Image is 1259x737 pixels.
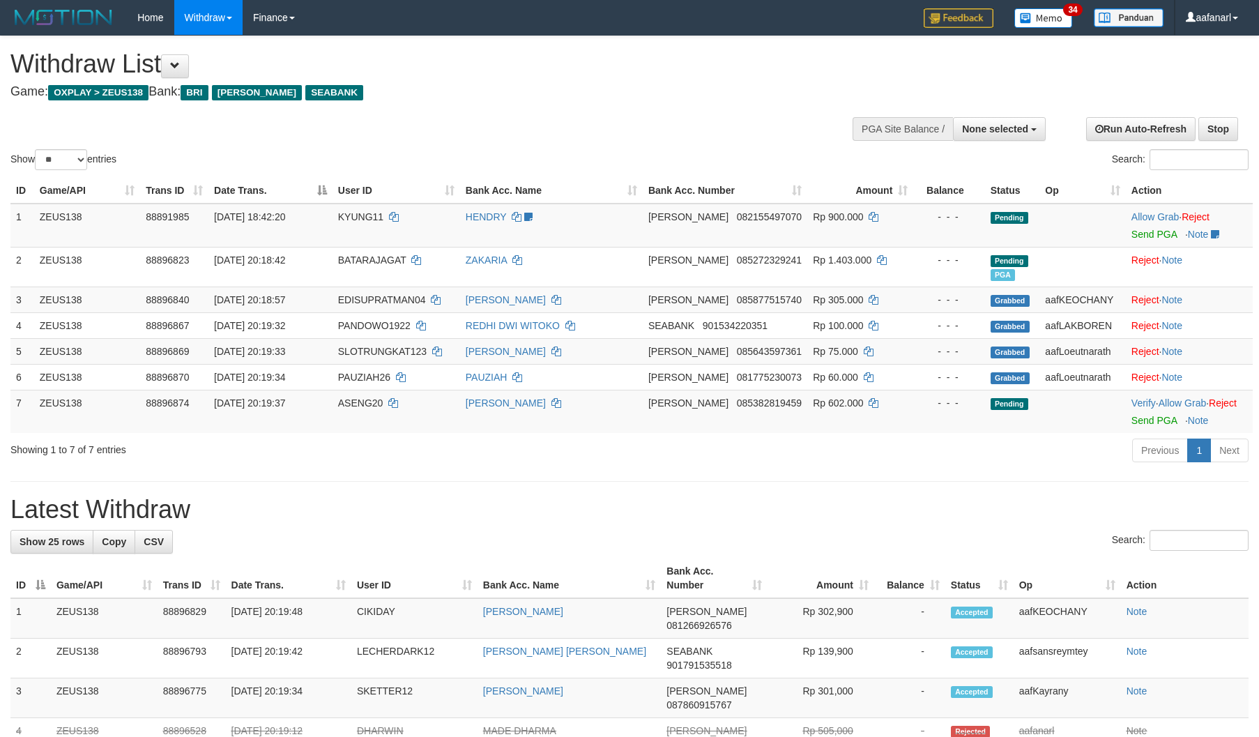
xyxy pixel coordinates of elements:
img: MOTION_logo.png [10,7,116,28]
th: Status: activate to sort column ascending [945,559,1014,598]
span: [PERSON_NAME] [648,372,728,383]
th: Amount: activate to sort column ascending [768,559,874,598]
label: Search: [1112,530,1249,551]
a: Stop [1198,117,1238,141]
td: Rp 301,000 [768,678,874,718]
span: [PERSON_NAME] [666,606,747,617]
span: OXPLAY > ZEUS138 [48,85,148,100]
div: - - - [919,293,979,307]
span: Copy 082155497070 to clipboard [737,211,802,222]
span: Rp 1.403.000 [813,254,871,266]
a: 1 [1187,439,1211,462]
td: LECHERDARK12 [351,639,478,678]
th: Date Trans.: activate to sort column ascending [226,559,351,598]
th: Action [1121,559,1249,598]
span: Show 25 rows [20,536,84,547]
span: [PERSON_NAME] [648,294,728,305]
td: Rp 139,900 [768,639,874,678]
span: Copy 081775230073 to clipboard [737,372,802,383]
th: Status [985,178,1040,204]
td: · [1126,204,1253,248]
span: Rp 60.000 [813,372,858,383]
td: [DATE] 20:19:48 [226,598,351,639]
a: [PERSON_NAME] [466,294,546,305]
td: · · [1126,390,1253,433]
td: 5 [10,338,34,364]
td: 88896793 [158,639,226,678]
input: Search: [1150,530,1249,551]
a: [PERSON_NAME] [483,606,563,617]
span: Copy [102,536,126,547]
a: Note [1188,415,1209,426]
span: SEABANK [648,320,694,331]
span: BRI [181,85,208,100]
th: Bank Acc. Name: activate to sort column ascending [478,559,661,598]
td: ZEUS138 [34,247,140,287]
span: EDISUPRATMAN04 [338,294,426,305]
span: ASENG20 [338,397,383,409]
th: User ID: activate to sort column ascending [333,178,460,204]
img: Feedback.jpg [924,8,993,28]
a: Send PGA [1131,229,1177,240]
span: SEABANK [305,85,363,100]
td: CIKIDAY [351,598,478,639]
th: ID [10,178,34,204]
a: Reject [1209,397,1237,409]
td: 7 [10,390,34,433]
a: Allow Grab [1159,397,1206,409]
h1: Withdraw List [10,50,825,78]
td: ZEUS138 [51,678,158,718]
span: [DATE] 20:19:37 [214,397,285,409]
span: Rp 602.000 [813,397,863,409]
a: Copy [93,530,135,554]
span: 88891985 [146,211,189,222]
th: Action [1126,178,1253,204]
span: Grabbed [991,372,1030,384]
span: Copy 901534220351 to clipboard [703,320,768,331]
td: aafsansreymtey [1014,639,1121,678]
span: [DATE] 20:19:34 [214,372,285,383]
img: panduan.png [1094,8,1163,27]
span: 34 [1063,3,1082,16]
h4: Game: Bank: [10,85,825,99]
a: Note [1161,320,1182,331]
div: - - - [919,396,979,410]
a: Note [1161,346,1182,357]
a: [PERSON_NAME] [PERSON_NAME] [483,646,646,657]
a: [PERSON_NAME] [466,397,546,409]
span: Accepted [951,646,993,658]
span: [DATE] 18:42:20 [214,211,285,222]
span: Rp 305.000 [813,294,863,305]
button: None selected [953,117,1046,141]
td: aafKEOCHANY [1014,598,1121,639]
span: PAUZIAH26 [338,372,390,383]
span: [PERSON_NAME] [648,254,728,266]
a: Note [1188,229,1209,240]
td: · [1126,338,1253,364]
span: None selected [962,123,1028,135]
th: Bank Acc. Number: activate to sort column ascending [661,559,768,598]
span: · [1159,397,1209,409]
a: Send PGA [1131,415,1177,426]
th: Balance: activate to sort column ascending [874,559,945,598]
th: Trans ID: activate to sort column ascending [158,559,226,598]
input: Search: [1150,149,1249,170]
td: aafKEOCHANY [1039,287,1125,312]
div: - - - [919,344,979,358]
td: aafLoeutnarath [1039,364,1125,390]
th: Amount: activate to sort column ascending [807,178,913,204]
td: ZEUS138 [34,204,140,248]
span: Pending [991,398,1028,410]
td: · [1126,287,1253,312]
span: Copy 085643597361 to clipboard [737,346,802,357]
td: [DATE] 20:19:42 [226,639,351,678]
td: - [874,598,945,639]
div: Showing 1 to 7 of 7 entries [10,437,514,457]
span: PANDOWO1922 [338,320,411,331]
td: ZEUS138 [34,287,140,312]
h1: Latest Withdraw [10,496,1249,524]
td: aafLAKBOREN [1039,312,1125,338]
span: Grabbed [991,347,1030,358]
span: [DATE] 20:18:57 [214,294,285,305]
span: Rp 75.000 [813,346,858,357]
